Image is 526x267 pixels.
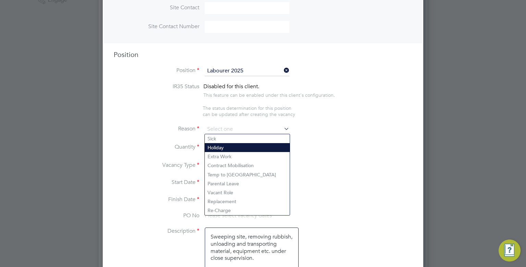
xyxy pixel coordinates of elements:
[114,23,199,30] label: Site Contact Number
[114,179,199,186] label: Start Date
[205,66,289,76] input: Search for...
[114,196,199,203] label: Finish Date
[205,197,290,206] li: Replacement
[114,67,199,74] label: Position
[205,188,290,197] li: Vacant Role
[203,90,335,98] div: This feature can be enabled under this client's configuration.
[205,124,289,135] input: Select one
[205,206,290,215] li: Re-Charge
[114,83,199,90] label: IR35 Status
[205,179,290,188] li: Parental Leave
[205,143,290,152] li: Holiday
[205,170,290,179] li: Temp to [GEOGRAPHIC_DATA]
[114,143,199,151] label: Quantity
[203,83,259,90] span: Disabled for this client.
[114,50,412,59] h3: Position
[205,212,272,219] span: Please select vacancy dates
[114,125,199,132] label: Reason
[114,228,199,235] label: Description
[205,161,290,170] li: Contract Mobilisation
[114,4,199,11] label: Site Contact
[205,134,290,143] li: Sick
[203,105,295,117] span: The status determination for this position can be updated after creating the vacancy
[499,240,521,262] button: Engage Resource Center
[114,162,199,169] label: Vacancy Type
[205,152,290,161] li: Extra Work
[114,212,199,219] label: PO No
